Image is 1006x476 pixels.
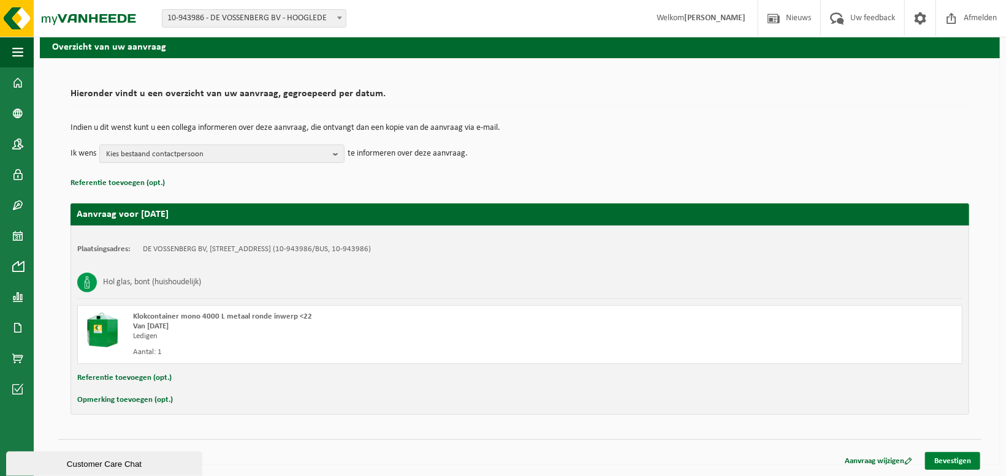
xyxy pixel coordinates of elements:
[77,370,172,386] button: Referentie toevoegen (opt.)
[6,449,205,476] iframe: chat widget
[925,452,980,470] a: Bevestigen
[99,145,345,163] button: Kies bestaand contactpersoon
[348,145,468,163] p: te informeren over deze aanvraag.
[70,145,96,163] p: Ik wens
[77,245,131,253] strong: Plaatsingsadres:
[70,124,969,132] p: Indien u dit wenst kunt u een collega informeren over deze aanvraag, die ontvangt dan een kopie v...
[133,331,569,341] div: Ledigen
[106,145,328,164] span: Kies bestaand contactpersoon
[77,392,173,408] button: Opmerking toevoegen (opt.)
[70,175,165,191] button: Referentie toevoegen (opt.)
[84,312,121,349] img: CR-BU-1C-4000-MET-03.png
[133,322,169,330] strong: Van [DATE]
[143,244,371,254] td: DE VOSSENBERG BV, [STREET_ADDRESS] (10-943986/BUS, 10-943986)
[836,452,921,470] a: Aanvraag wijzigen
[162,10,346,27] span: 10-943986 - DE VOSSENBERG BV - HOOGLEDE
[70,89,969,105] h2: Hieronder vindt u een overzicht van uw aanvraag, gegroepeerd per datum.
[684,13,745,23] strong: [PERSON_NAME]
[77,210,169,219] strong: Aanvraag voor [DATE]
[133,312,312,320] span: Klokcontainer mono 4000 L metaal ronde inwerp <22
[103,273,201,292] h3: Hol glas, bont (huishoudelijk)
[162,9,346,28] span: 10-943986 - DE VOSSENBERG BV - HOOGLEDE
[133,347,569,357] div: Aantal: 1
[40,34,1000,58] h2: Overzicht van uw aanvraag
